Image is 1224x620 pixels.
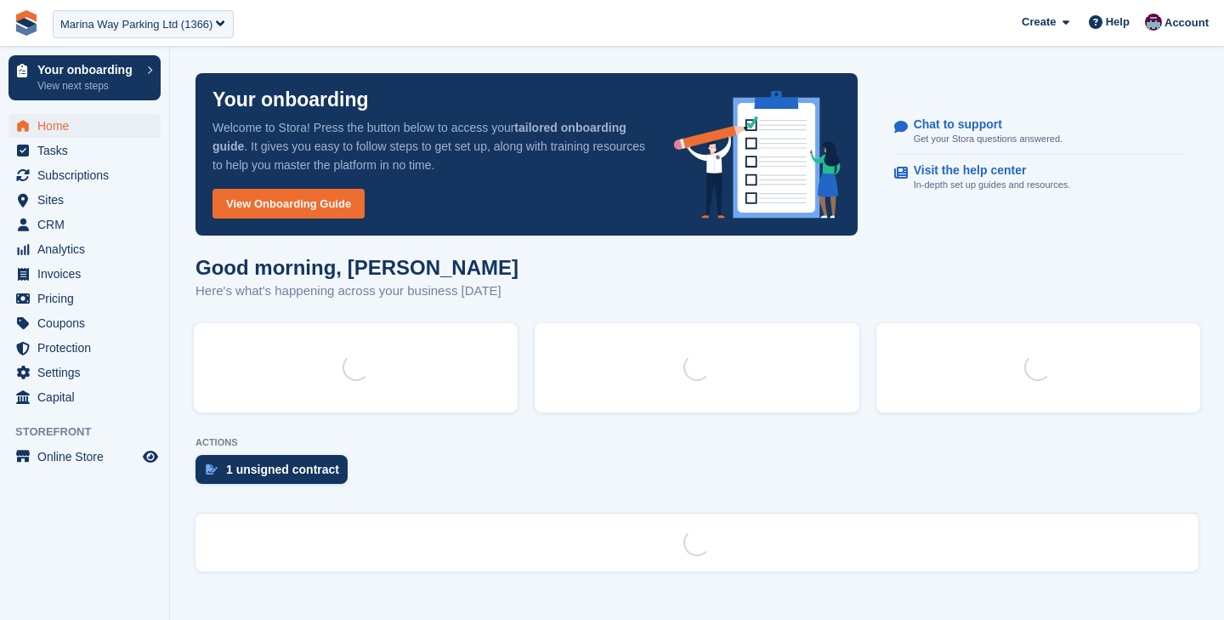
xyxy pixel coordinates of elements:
a: menu [8,445,161,469]
a: menu [8,311,161,335]
span: Pricing [37,287,139,310]
p: Visit the help center [914,163,1057,178]
span: Subscriptions [37,163,139,187]
span: Capital [37,385,139,409]
span: Analytics [37,237,139,261]
a: menu [8,336,161,360]
a: 1 unsigned contract [195,455,356,492]
a: Chat to support Get your Stora questions answered. [894,109,1182,156]
a: menu [8,114,161,138]
p: Here's what's happening across your business [DATE] [195,282,518,301]
a: menu [8,237,161,261]
a: menu [8,213,161,236]
span: Tasks [37,139,139,162]
span: Storefront [15,424,169,441]
p: Get your Stora questions answered. [914,132,1062,146]
img: onboarding-info-6c161a55d2c0e0a8cae90662b2fe09162a5109e8cc188191df67fb4f79e88e88.svg [674,91,841,219]
span: Home [37,114,139,138]
span: Invoices [37,262,139,286]
a: Preview store [140,447,161,467]
img: contract_signature_icon-13c848040528278c33f63329250d36e43548de30e8caae1d1a13099fd9432cc5.svg [206,464,218,475]
img: Brian Young [1145,14,1162,31]
p: Welcome to Stora! Press the button below to access your . It gives you easy to follow steps to ge... [212,118,647,174]
a: menu [8,287,161,310]
span: Create [1022,14,1056,31]
p: Your onboarding [37,64,139,76]
span: Coupons [37,311,139,335]
span: Protection [37,336,139,360]
a: Your onboarding View next steps [8,55,161,100]
p: Chat to support [914,117,1049,132]
span: Online Store [37,445,139,469]
div: 1 unsigned contract [226,463,339,476]
a: menu [8,385,161,409]
a: menu [8,188,161,212]
p: Your onboarding [212,90,369,110]
a: View Onboarding Guide [212,189,365,219]
img: stora-icon-8386f47178a22dfd0bd8f6a31ec36ba5ce8667c1dd55bd0f319d3a0aa187defe.svg [14,10,39,36]
a: menu [8,262,161,286]
a: Visit the help center In-depth set up guides and resources. [894,155,1182,201]
span: CRM [37,213,139,236]
span: Sites [37,188,139,212]
p: View next steps [37,78,139,94]
a: menu [8,361,161,384]
span: Settings [37,361,139,384]
a: menu [8,139,161,162]
a: menu [8,163,161,187]
p: In-depth set up guides and resources. [914,178,1071,192]
h1: Good morning, [PERSON_NAME] [195,256,518,279]
div: Marina Way Parking Ltd (1366) [60,16,212,33]
span: Help [1106,14,1130,31]
p: ACTIONS [195,437,1198,448]
span: Account [1164,14,1209,31]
